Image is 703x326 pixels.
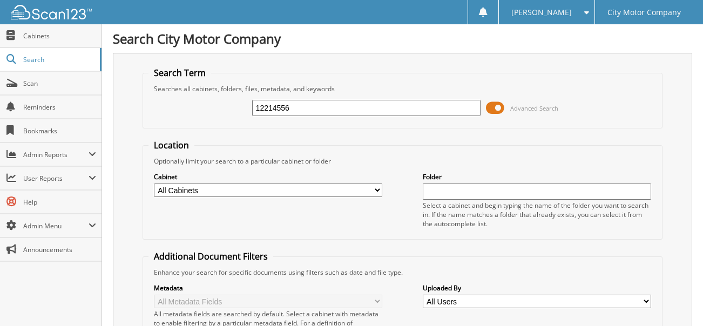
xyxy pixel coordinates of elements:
[23,174,89,183] span: User Reports
[510,104,558,112] span: Advanced Search
[649,274,703,326] iframe: Chat Widget
[423,201,652,228] div: Select a cabinet and begin typing the name of the folder you want to search in. If the name match...
[23,31,96,40] span: Cabinets
[607,9,681,16] span: City Motor Company
[23,221,89,230] span: Admin Menu
[23,150,89,159] span: Admin Reports
[148,250,273,262] legend: Additional Document Filters
[148,84,657,93] div: Searches all cabinets, folders, files, metadata, and keywords
[148,157,657,166] div: Optionally limit your search to a particular cabinet or folder
[148,268,657,277] div: Enhance your search for specific documents using filters such as date and file type.
[154,283,383,293] label: Metadata
[23,198,96,207] span: Help
[148,67,211,79] legend: Search Term
[154,172,383,181] label: Cabinet
[23,245,96,254] span: Announcements
[23,103,96,112] span: Reminders
[423,283,652,293] label: Uploaded By
[148,139,194,151] legend: Location
[423,172,652,181] label: Folder
[23,55,94,64] span: Search
[511,9,572,16] span: [PERSON_NAME]
[23,126,96,135] span: Bookmarks
[11,5,92,19] img: scan123-logo-white.svg
[23,79,96,88] span: Scan
[113,30,692,47] h1: Search City Motor Company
